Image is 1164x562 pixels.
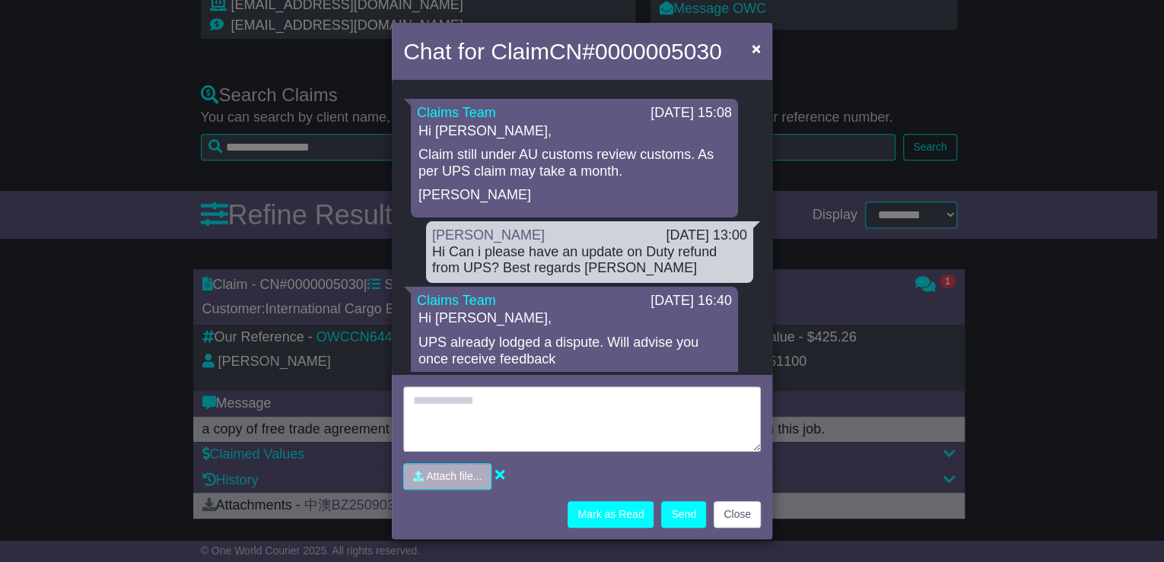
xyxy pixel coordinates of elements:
[666,227,747,244] div: [DATE] 13:00
[432,227,545,243] a: [PERSON_NAME]
[432,244,747,277] div: Hi Can i please have an update on Duty refund from UPS? Best regards [PERSON_NAME]
[418,187,730,204] p: [PERSON_NAME]
[418,123,730,140] p: Hi [PERSON_NAME],
[744,33,768,64] button: Close
[650,293,732,310] div: [DATE] 16:40
[403,34,722,68] h4: Chat for Claim
[418,335,730,367] p: UPS already lodged a dispute. Will advise you once receive feedback
[417,293,496,308] a: Claims Team
[568,501,654,528] button: Mark as Read
[650,105,732,122] div: [DATE] 15:08
[595,39,722,64] span: 0000005030
[418,310,730,327] p: Hi [PERSON_NAME],
[549,39,722,64] span: CN#
[417,105,496,120] a: Claims Team
[661,501,706,528] button: Send
[752,40,761,57] span: ×
[418,147,730,179] p: Claim still under AU customs review customs. As per UPS claim may take a month.
[714,501,761,528] button: Close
